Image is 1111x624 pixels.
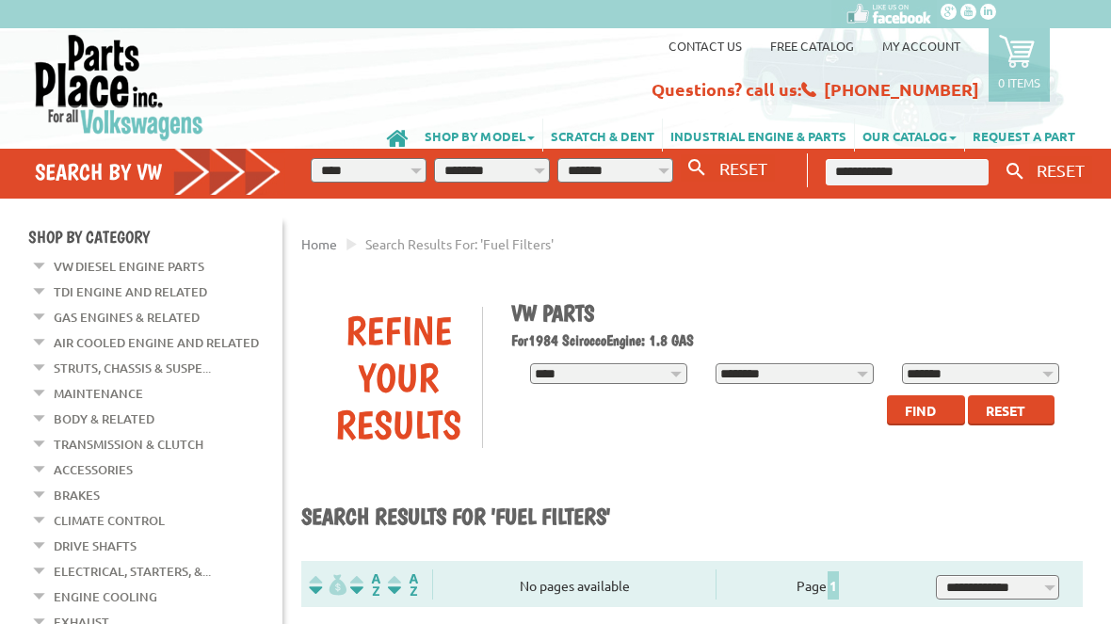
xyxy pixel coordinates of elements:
a: Accessories [54,457,133,482]
button: Keyword Search [1001,156,1029,187]
a: SHOP BY MODEL [417,119,542,152]
span: 1 [828,571,839,600]
a: Free Catalog [770,38,854,54]
a: Brakes [54,483,100,507]
button: Search By VW... [681,154,713,182]
span: RESET [1037,160,1085,180]
a: REQUEST A PART [965,119,1083,152]
a: Body & Related [54,407,154,431]
span: Reset [986,402,1025,419]
a: Maintenance [54,381,143,406]
a: Contact us [668,38,742,54]
span: Find [905,402,936,419]
h1: Search results for 'fuel filters' [301,503,1083,533]
div: Refine Your Results [315,307,482,448]
a: VW Diesel Engine Parts [54,254,204,279]
h1: VW Parts [511,299,1070,327]
a: Drive Shafts [54,534,137,558]
button: RESET [1029,156,1092,184]
a: TDI Engine and Related [54,280,207,304]
a: Struts, Chassis & Suspe... [54,356,211,380]
div: Page [716,569,920,600]
span: For [511,331,528,349]
a: INDUSTRIAL ENGINE & PARTS [663,119,854,152]
div: No pages available [433,576,716,596]
a: OUR CATALOG [855,119,964,152]
img: filterpricelow.svg [309,574,346,596]
h4: Shop By Category [28,227,282,247]
button: Find [887,395,965,425]
h2: 1984 Scirocco [511,331,1070,349]
a: SCRATCH & DENT [543,119,662,152]
span: Engine: 1.8 GAS [606,331,694,349]
button: RESET [712,154,775,182]
a: My Account [882,38,960,54]
span: Search results for: 'fuel filters' [365,235,554,252]
img: Sort by Headline [346,574,384,596]
a: Gas Engines & Related [54,305,200,329]
span: RESET [719,158,767,178]
img: Sort by Sales Rank [384,574,422,596]
a: Climate Control [54,508,165,533]
a: Air Cooled Engine and Related [54,330,259,355]
a: 0 items [989,28,1050,102]
a: Transmission & Clutch [54,432,203,456]
a: Electrical, Starters, &... [54,559,211,584]
h4: Search by VW [35,158,282,185]
a: Engine Cooling [54,584,157,609]
img: Parts Place Inc! [33,33,205,141]
a: Home [301,235,337,252]
button: Reset [968,395,1055,425]
p: 0 items [998,74,1040,90]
